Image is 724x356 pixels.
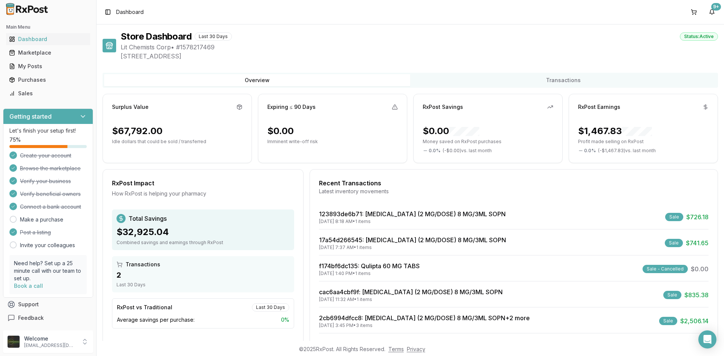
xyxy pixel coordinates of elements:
[684,290,709,299] span: $835.38
[20,177,71,185] span: Verify your business
[112,139,242,145] p: Idle dollars that could be sold / transferred
[112,125,163,137] div: $67,792.00
[686,238,709,248] span: $741.65
[6,32,90,46] a: Dashboard
[665,213,683,221] div: Sale
[423,125,479,137] div: $0.00
[388,346,404,352] a: Terms
[24,335,77,342] p: Welcome
[116,8,144,16] nav: breadcrumb
[117,226,290,238] div: $32,925.04
[281,316,289,324] span: 0 %
[319,236,506,244] a: 17a54d266545: [MEDICAL_DATA] (2 MG/DOSE) 8 MG/3ML SOPN
[112,179,294,188] div: RxPost Impact
[686,212,709,222] span: $726.18
[319,218,506,225] div: [DATE] 8:18 AM • 1 items
[112,190,294,197] div: How RxPost is helping your pharmacy
[126,261,160,268] span: Transactions
[410,74,716,86] button: Transactions
[423,139,553,145] p: Money saved on RxPost purchases
[195,32,232,41] div: Last 30 Days
[20,152,71,159] span: Create your account
[121,31,192,43] h1: Store Dashboard
[407,346,425,352] a: Privacy
[20,190,81,198] span: Verify beneficial owners
[20,241,75,249] a: Invite your colleagues
[14,260,82,282] p: Need help? Set up a 25 minute call with our team to set up.
[9,136,21,144] span: 75 %
[643,265,688,273] div: Sale - Cancelled
[706,6,718,18] button: 9+
[691,264,709,273] span: $0.00
[698,330,716,348] div: Open Intercom Messenger
[9,63,87,70] div: My Posts
[9,112,52,121] h3: Getting started
[680,316,709,325] span: $2,506.14
[3,33,93,45] button: Dashboard
[680,32,718,41] div: Status: Active
[429,148,440,154] span: 0.0 %
[659,317,677,325] div: Sale
[319,210,506,218] a: 123893de6b71: [MEDICAL_DATA] (2 MG/DOSE) 8 MG/3ML SOPN
[578,125,652,137] div: $1,467.83
[117,304,172,311] div: RxPost vs Traditional
[20,165,81,172] span: Browse the marketplace
[3,3,51,15] img: RxPost Logo
[319,262,420,270] a: f174bf6dc135: Qulipta 60 MG TABS
[578,103,620,111] div: RxPost Earnings
[121,52,718,61] span: [STREET_ADDRESS]
[117,282,290,288] div: Last 30 Days
[267,125,294,137] div: $0.00
[14,283,43,289] a: Book a call
[665,239,683,247] div: Sale
[116,8,144,16] span: Dashboard
[20,216,63,223] a: Make a purchase
[711,3,721,11] div: 9+
[6,60,90,73] a: My Posts
[129,214,167,223] span: Total Savings
[598,148,656,154] span: ( - $1,467.83 ) vs. last month
[121,43,718,52] span: Lit Chemists Corp • # 1578217469
[3,311,93,325] button: Feedback
[319,244,506,251] div: [DATE] 7:37 AM • 1 items
[117,240,290,246] div: Combined savings and earnings through RxPost
[3,87,93,99] button: Sales
[9,49,87,57] div: Marketplace
[3,60,93,72] button: My Posts
[584,148,596,154] span: 0.0 %
[8,336,20,348] img: User avatar
[319,296,503,303] div: [DATE] 11:32 AM • 1 items
[663,291,681,299] div: Sale
[6,46,90,60] a: Marketplace
[319,314,530,322] a: 2cb6994dfcc8: [MEDICAL_DATA] (2 MG/DOSE) 8 MG/3ML SOPN+2 more
[6,87,90,100] a: Sales
[18,314,44,322] span: Feedback
[20,229,51,236] span: Post a listing
[443,148,492,154] span: ( - $0.00 ) vs. last month
[3,47,93,59] button: Marketplace
[9,35,87,43] div: Dashboard
[6,24,90,30] h2: Main Menu
[319,322,530,328] div: [DATE] 3:45 PM • 3 items
[319,288,503,296] a: cac6aa4cbf9f: [MEDICAL_DATA] (2 MG/DOSE) 8 MG/3ML SOPN
[578,139,709,145] p: Profit made selling on RxPost
[319,188,709,195] div: Latest inventory movements
[319,270,420,277] div: [DATE] 1:40 PM • 1 items
[112,103,149,111] div: Surplus Value
[423,103,463,111] div: RxPost Savings
[104,74,410,86] button: Overview
[6,73,90,87] a: Purchases
[3,74,93,86] button: Purchases
[20,203,81,211] span: Connect a bank account
[117,316,195,324] span: Average savings per purchase:
[319,179,709,188] div: Recent Transactions
[3,298,93,311] button: Support
[24,342,77,348] p: [EMAIL_ADDRESS][DOMAIN_NAME]
[9,76,87,84] div: Purchases
[267,103,316,111] div: Expiring ≤ 90 Days
[9,127,87,134] p: Let's finish your setup first!
[267,139,398,145] p: Imminent write-off risk
[9,90,87,97] div: Sales
[117,270,290,280] div: 2
[252,303,289,312] div: Last 30 Days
